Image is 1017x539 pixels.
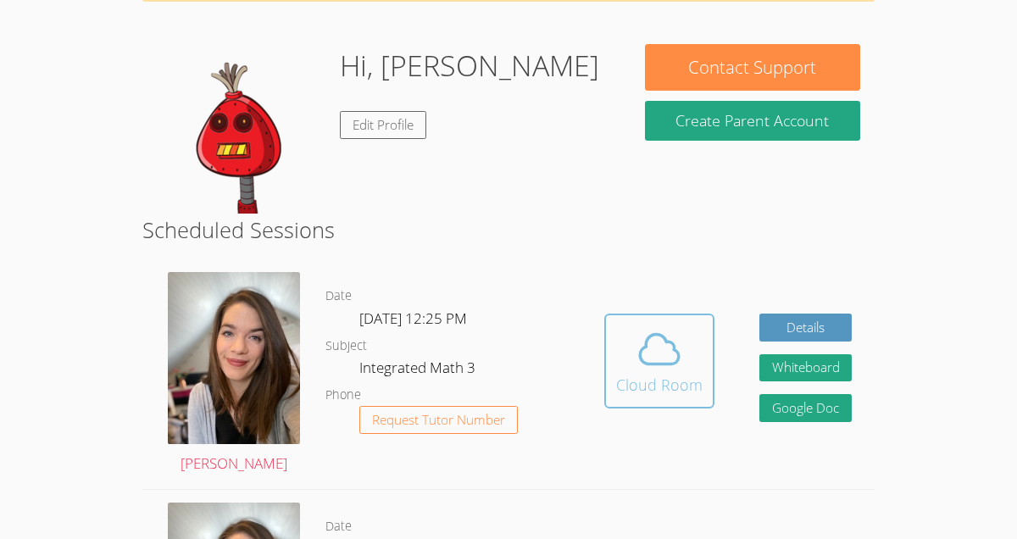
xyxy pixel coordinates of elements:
button: Cloud Room [604,314,714,408]
img: default.png [157,44,326,214]
a: Edit Profile [340,111,426,139]
a: Google Doc [759,394,853,422]
h1: Hi, [PERSON_NAME] [340,44,599,87]
div: Cloud Room [616,373,703,397]
a: Details [759,314,853,342]
a: [PERSON_NAME] [168,272,300,475]
span: [DATE] 12:25 PM [359,308,467,328]
img: avatar.png [168,272,300,444]
button: Whiteboard [759,354,853,382]
dd: Integrated Math 3 [359,356,479,385]
button: Contact Support [645,44,859,91]
button: Create Parent Account [645,101,859,141]
dt: Date [325,516,352,537]
button: Request Tutor Number [359,406,518,434]
dt: Phone [325,385,361,406]
dt: Subject [325,336,367,357]
h2: Scheduled Sessions [142,214,875,246]
span: Request Tutor Number [372,414,505,426]
dt: Date [325,286,352,307]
